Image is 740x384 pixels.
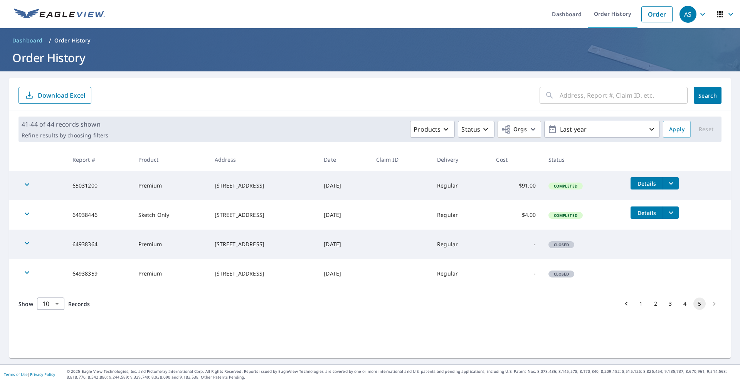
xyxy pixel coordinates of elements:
[694,87,721,104] button: Search
[66,259,132,288] td: 64938359
[641,6,673,22] a: Order
[542,148,624,171] th: Status
[66,200,132,230] td: 64938446
[132,200,209,230] td: Sketch Only
[649,298,662,310] button: Go to page 2
[693,298,706,310] button: page 5
[209,148,318,171] th: Address
[549,183,582,189] span: Completed
[490,230,542,259] td: -
[490,200,542,230] td: $4.00
[49,36,51,45] li: /
[370,148,431,171] th: Claim ID
[431,171,490,200] td: Regular
[37,298,64,310] div: Show 10 records
[54,37,91,44] p: Order History
[458,121,494,138] button: Status
[490,259,542,288] td: -
[663,177,679,189] button: filesDropdownBtn-65031200
[318,259,370,288] td: [DATE]
[635,298,647,310] button: Go to page 1
[9,34,731,47] nav: breadcrumb
[431,148,490,171] th: Delivery
[549,271,574,277] span: Closed
[215,211,312,219] div: [STREET_ADDRESS]
[490,148,542,171] th: Cost
[318,148,370,171] th: Date
[132,171,209,200] td: Premium
[14,8,105,20] img: EV Logo
[318,171,370,200] td: [DATE]
[431,230,490,259] td: Regular
[669,125,684,134] span: Apply
[631,177,663,189] button: detailsBtn-65031200
[9,34,46,47] a: Dashboard
[12,37,43,44] span: Dashboard
[631,206,663,219] button: detailsBtn-64938446
[635,180,658,187] span: Details
[215,182,312,189] div: [STREET_ADDRESS]
[414,125,441,134] p: Products
[679,6,696,23] div: AS
[560,85,688,106] input: Address, Report #, Claim ID, etc.
[4,372,55,377] p: |
[431,200,490,230] td: Regular
[490,171,542,200] td: $91.00
[498,121,541,138] button: Orgs
[663,206,679,219] button: filesDropdownBtn-64938446
[22,120,108,129] p: 41-44 of 44 records shown
[18,87,91,104] button: Download Excel
[9,50,731,66] h1: Order History
[620,298,632,310] button: Go to previous page
[132,259,209,288] td: Premium
[4,372,28,377] a: Terms of Use
[22,132,108,139] p: Refine results by choosing filters
[431,259,490,288] td: Regular
[18,300,33,308] span: Show
[318,230,370,259] td: [DATE]
[215,240,312,248] div: [STREET_ADDRESS]
[30,372,55,377] a: Privacy Policy
[679,298,691,310] button: Go to page 4
[67,369,736,380] p: © 2025 Eagle View Technologies, Inc. and Pictometry International Corp. All Rights Reserved. Repo...
[619,298,721,310] nav: pagination navigation
[557,123,647,136] p: Last year
[501,125,527,134] span: Orgs
[549,242,574,247] span: Closed
[663,121,691,138] button: Apply
[66,230,132,259] td: 64938364
[544,121,660,138] button: Last year
[700,92,715,99] span: Search
[461,125,480,134] p: Status
[68,300,90,308] span: Records
[215,270,312,277] div: [STREET_ADDRESS]
[132,230,209,259] td: Premium
[549,213,582,218] span: Completed
[66,148,132,171] th: Report #
[410,121,455,138] button: Products
[38,91,85,100] p: Download Excel
[66,171,132,200] td: 65031200
[132,148,209,171] th: Product
[37,293,64,315] div: 10
[635,209,658,217] span: Details
[318,200,370,230] td: [DATE]
[664,298,676,310] button: Go to page 3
